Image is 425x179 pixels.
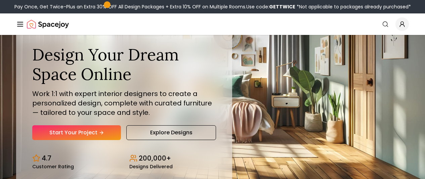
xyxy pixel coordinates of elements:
[126,125,216,140] a: Explore Designs
[139,153,171,163] p: 200,000+
[32,89,216,117] p: Work 1:1 with expert interior designers to create a personalized design, complete with curated fu...
[129,164,173,169] small: Designs Delivered
[27,17,69,31] img: Spacejoy Logo
[295,3,411,10] span: *Not applicable to packages already purchased*
[32,148,216,169] div: Design stats
[42,153,51,163] p: 4.7
[32,125,121,140] a: Start Your Project
[16,13,409,35] nav: Global
[269,3,295,10] b: GETTWICE
[32,45,216,84] h1: Design Your Dream Space Online
[246,3,295,10] span: Use code:
[32,164,74,169] small: Customer Rating
[27,17,69,31] a: Spacejoy
[14,3,411,10] div: Pay Once, Get Twice-Plus an Extra 30% OFF All Design Packages + Extra 10% OFF on Multiple Rooms.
